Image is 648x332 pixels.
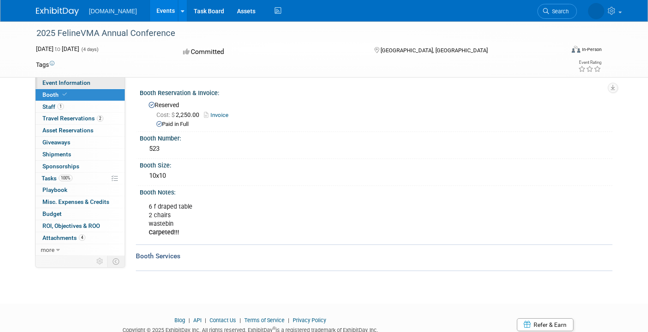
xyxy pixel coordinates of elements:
[381,47,488,54] span: [GEOGRAPHIC_DATA], [GEOGRAPHIC_DATA]
[36,173,125,184] a: Tasks100%
[97,115,103,122] span: 2
[140,159,612,170] div: Booth Size:
[42,115,103,122] span: Travel Reservations
[140,87,612,97] div: Booth Reservation & Invoice:
[36,220,125,232] a: ROI, Objectives & ROO
[42,103,64,110] span: Staff
[36,113,125,124] a: Travel Reservations2
[549,8,569,15] span: Search
[146,169,606,182] div: 10x10
[42,79,90,86] span: Event Information
[588,3,604,19] img: Lucas Smith
[203,317,208,323] span: |
[578,60,601,65] div: Event Rating
[140,132,612,143] div: Booth Number:
[146,99,606,129] div: Reserved
[143,198,520,241] div: 6 f draped table 2 chairs wastebin
[582,46,602,53] div: In-Person
[59,175,72,181] span: 100%
[63,92,67,97] i: Booth reservation complete
[54,45,62,52] span: to
[174,317,185,323] a: Blog
[36,137,125,148] a: Giveaways
[42,139,70,146] span: Giveaways
[237,317,243,323] span: |
[146,142,606,156] div: 523
[36,184,125,196] a: Playbook
[36,101,125,113] a: Staff1
[36,161,125,172] a: Sponsorships
[41,246,54,253] span: more
[156,120,606,129] div: Paid in Full
[42,151,71,158] span: Shipments
[42,234,85,241] span: Attachments
[42,163,79,170] span: Sponsorships
[210,317,236,323] a: Contact Us
[42,127,93,134] span: Asset Reservations
[36,89,125,101] a: Booth
[193,317,201,323] a: API
[36,7,79,16] img: ExhibitDay
[36,244,125,256] a: more
[107,256,125,267] td: Toggle Event Tabs
[537,4,577,19] a: Search
[36,77,125,89] a: Event Information
[156,111,203,118] span: 2,250.00
[42,222,100,229] span: ROI, Objectives & ROO
[79,234,85,241] span: 4
[136,251,612,261] div: Booth Services
[204,112,233,118] a: Invoice
[244,317,285,323] a: Terms of Service
[180,45,360,60] div: Committed
[517,318,573,331] a: Refer & Earn
[36,60,54,69] td: Tags
[36,45,79,52] span: [DATE] [DATE]
[273,326,276,331] sup: ®
[186,317,192,323] span: |
[156,111,176,118] span: Cost: $
[286,317,291,323] span: |
[36,232,125,244] a: Attachments4
[36,125,125,136] a: Asset Reservations
[33,26,554,41] div: 2025 FelineVMA Annual Conference
[81,47,99,52] span: (4 days)
[36,196,125,208] a: Misc. Expenses & Credits
[149,229,179,236] b: Carpeted!!!
[93,256,108,267] td: Personalize Event Tab Strip
[42,175,72,182] span: Tasks
[42,210,62,217] span: Budget
[140,186,612,197] div: Booth Notes:
[36,149,125,160] a: Shipments
[572,46,580,53] img: Format-Inperson.png
[42,198,109,205] span: Misc. Expenses & Credits
[36,208,125,220] a: Budget
[89,8,137,15] span: [DOMAIN_NAME]
[57,103,64,110] span: 1
[42,91,69,98] span: Booth
[518,45,602,57] div: Event Format
[293,317,326,323] a: Privacy Policy
[42,186,67,193] span: Playbook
